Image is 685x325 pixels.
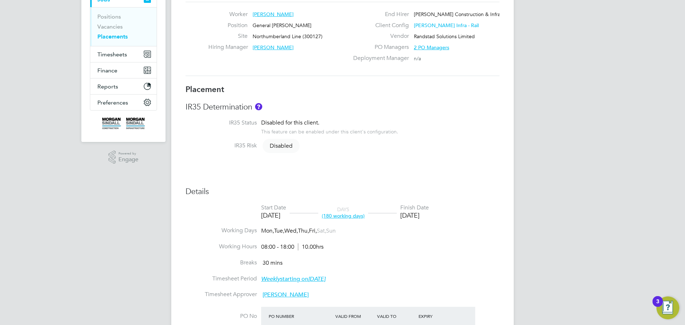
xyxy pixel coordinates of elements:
[317,227,326,234] span: Sat,
[414,22,479,29] span: [PERSON_NAME] Infra - Rail
[186,291,257,298] label: Timesheet Approver
[208,22,248,29] label: Position
[261,127,398,135] div: This feature can be enabled under this client's configuration.
[186,313,257,320] label: PO No
[263,259,283,266] span: 30 mins
[186,275,257,283] label: Timesheet Period
[97,99,128,106] span: Preferences
[349,22,409,29] label: Client Config
[349,44,409,51] label: PO Managers
[309,227,317,234] span: Fri,
[108,151,139,164] a: Powered byEngage
[414,44,449,51] span: 2 PO Managers
[102,118,145,129] img: morgansindall-logo-retina.png
[400,211,429,219] div: [DATE]
[261,211,286,219] div: [DATE]
[349,32,409,40] label: Vendor
[261,119,319,126] span: Disabled for this client.
[414,11,509,17] span: [PERSON_NAME] Construction & Infrast…
[186,227,257,234] label: Working Days
[97,13,121,20] a: Positions
[261,204,286,212] div: Start Date
[417,310,458,323] div: Expiry
[97,67,117,74] span: Finance
[656,296,679,319] button: Open Resource Center, 3 new notifications
[90,118,157,129] a: Go to home page
[284,227,298,234] span: Wed,
[90,46,157,62] button: Timesheets
[263,291,309,298] span: [PERSON_NAME]
[318,206,368,219] div: DAYS
[253,11,294,17] span: [PERSON_NAME]
[186,85,224,94] b: Placement
[298,243,324,250] span: 10.00hrs
[349,55,409,62] label: Deployment Manager
[375,310,417,323] div: Valid To
[349,11,409,18] label: End Hirer
[90,7,157,46] div: Jobs
[656,301,659,311] div: 3
[208,32,248,40] label: Site
[97,51,127,58] span: Timesheets
[97,23,123,30] a: Vacancies
[261,275,280,283] em: Weekly
[261,275,325,283] span: starting on
[90,78,157,94] button: Reports
[253,22,311,29] span: General [PERSON_NAME]
[186,119,257,127] label: IR35 Status
[253,33,323,40] span: Northumberland Line (300127)
[118,151,138,157] span: Powered by
[261,243,324,251] div: 08:00 - 18:00
[308,275,325,283] em: [DATE]
[186,187,499,197] h3: Details
[255,103,262,110] button: About IR35
[414,55,421,62] span: n/a
[326,227,336,234] span: Sun
[322,213,365,219] span: (180 working days)
[267,310,334,323] div: PO Number
[263,139,300,153] span: Disabled
[90,95,157,110] button: Preferences
[298,227,309,234] span: Thu,
[186,259,257,266] label: Breaks
[414,33,475,40] span: Randstad Solutions Limited
[90,62,157,78] button: Finance
[97,83,118,90] span: Reports
[253,44,294,51] span: [PERSON_NAME]
[97,33,128,40] a: Placements
[118,157,138,163] span: Engage
[186,102,499,112] h3: IR35 Determination
[208,11,248,18] label: Worker
[334,310,375,323] div: Valid From
[186,142,257,149] label: IR35 Risk
[186,243,257,250] label: Working Hours
[261,227,274,234] span: Mon,
[400,204,429,212] div: Finish Date
[208,44,248,51] label: Hiring Manager
[274,227,284,234] span: Tue,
